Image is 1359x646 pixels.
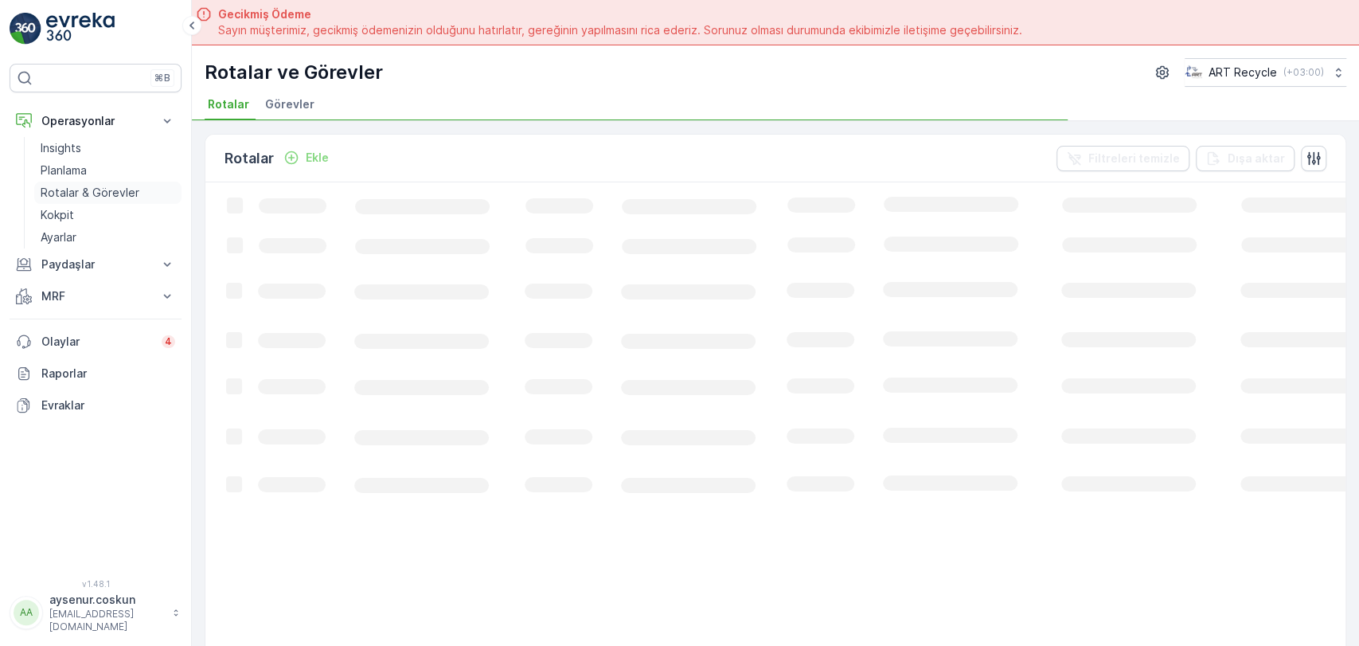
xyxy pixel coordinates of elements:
p: aysenur.coskun [49,592,164,608]
a: Planlama [34,159,182,182]
p: Planlama [41,162,87,178]
span: Görevler [265,96,314,112]
button: MRF [10,280,182,312]
p: Rotalar [225,147,274,170]
span: Rotalar [208,96,249,112]
p: Operasyonlar [41,113,150,129]
p: [EMAIL_ADDRESS][DOMAIN_NAME] [49,608,164,633]
p: Rotalar ve Görevler [205,60,383,85]
img: logo [10,13,41,45]
p: Ekle [306,150,329,166]
p: ART Recycle [1209,65,1277,80]
a: Ayarlar [34,226,182,249]
a: Rotalar & Görevler [34,182,182,204]
p: Insights [41,140,81,156]
p: Filtreleri temizle [1088,151,1180,166]
span: Sayın müşterimiz, gecikmiş ödemenizin olduğunu hatırlatır, gereğinin yapılmasını rica ederiz. Sor... [218,22,1022,38]
span: v 1.48.1 [10,579,182,589]
button: AAaysenur.coskun[EMAIL_ADDRESS][DOMAIN_NAME] [10,592,182,633]
p: MRF [41,288,150,304]
img: image_23.png [1185,64,1202,81]
a: Olaylar4 [10,326,182,358]
p: Raporlar [41,366,175,382]
button: Dışa aktar [1196,146,1295,171]
button: ART Recycle(+03:00) [1185,58,1346,87]
img: logo_light-DOdMpM7g.png [46,13,115,45]
p: Evraklar [41,397,175,413]
p: Dışa aktar [1228,151,1285,166]
p: Olaylar [41,334,152,350]
button: Filtreleri temizle [1056,146,1189,171]
a: Insights [34,137,182,159]
button: Paydaşlar [10,249,182,280]
p: 4 [165,335,172,348]
a: Evraklar [10,390,182,421]
p: ( +03:00 ) [1283,66,1324,79]
p: Ayarlar [41,229,76,245]
p: Paydaşlar [41,256,150,272]
button: Ekle [277,148,335,167]
p: Rotalar & Görevler [41,185,139,201]
p: Kokpit [41,207,74,223]
p: ⌘B [154,72,170,84]
a: Kokpit [34,204,182,226]
span: Gecikmiş Ödeme [218,6,1022,22]
button: Operasyonlar [10,105,182,137]
a: Raporlar [10,358,182,390]
div: AA [14,600,39,625]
